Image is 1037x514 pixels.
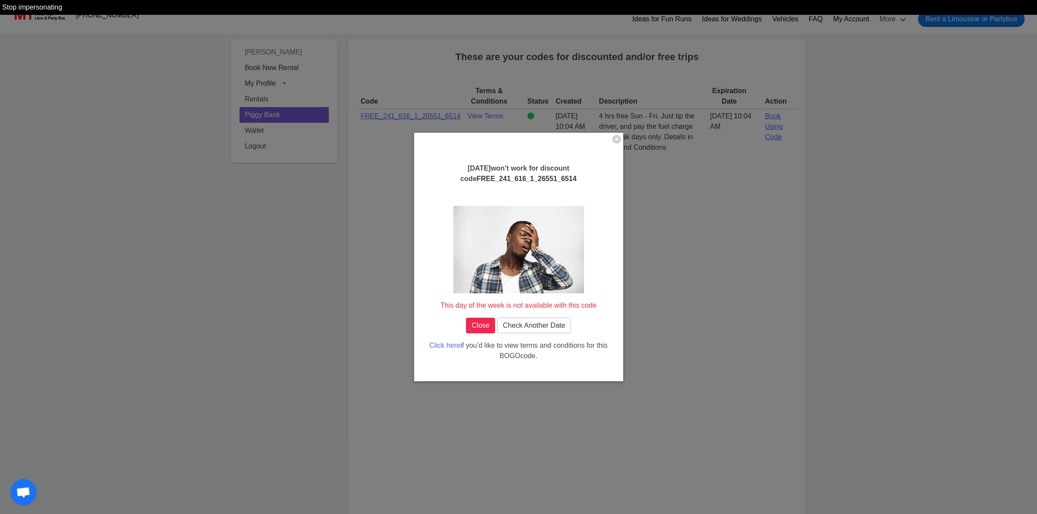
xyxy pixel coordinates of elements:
[453,206,584,293] img: it works
[466,318,495,333] button: Close
[503,320,565,331] span: Check Another Date
[429,342,608,359] span: if you’d like to view terms and conditions for this BOGOcode.
[10,479,37,505] a: Open chat
[460,165,577,182] span: won’t work for discount code
[476,175,577,182] strong: FREE_241_616_1_26551_6514
[497,318,571,333] button: Check Another Date
[2,3,62,11] a: Stop impersonating
[472,320,490,331] span: Close
[440,302,596,309] span: This day of the week is not available with this code
[429,342,460,349] a: Click here
[427,163,610,184] h2: [DATE]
